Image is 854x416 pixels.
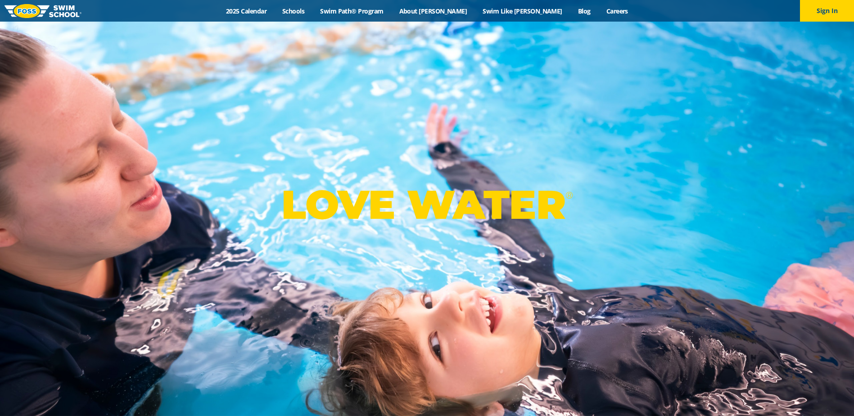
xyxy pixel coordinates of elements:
[5,4,81,18] img: FOSS Swim School Logo
[275,7,312,15] a: Schools
[565,190,573,201] sup: ®
[218,7,275,15] a: 2025 Calendar
[570,7,598,15] a: Blog
[391,7,475,15] a: About [PERSON_NAME]
[312,7,391,15] a: Swim Path® Program
[281,181,573,229] p: LOVE WATER
[475,7,570,15] a: Swim Like [PERSON_NAME]
[598,7,636,15] a: Careers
